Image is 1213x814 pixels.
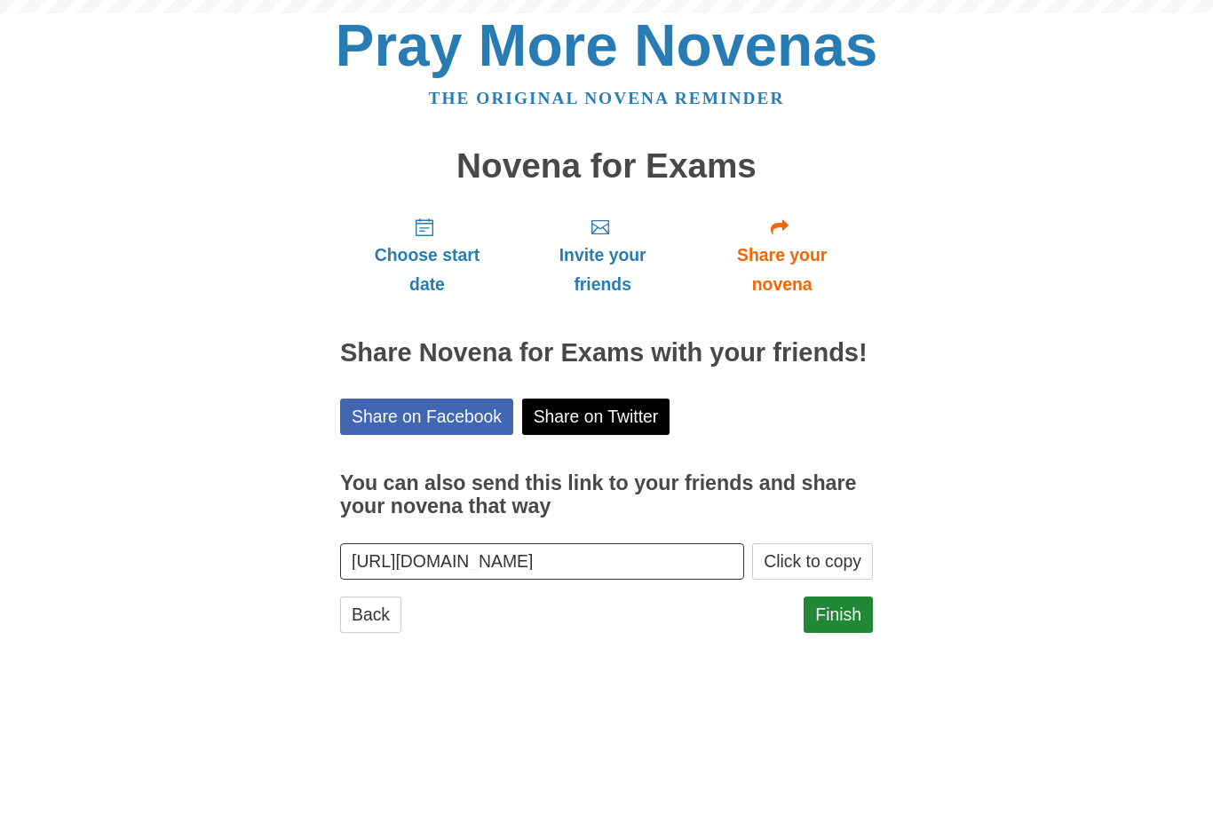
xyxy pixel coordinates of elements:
[709,241,855,299] span: Share your novena
[358,241,496,299] span: Choose start date
[336,12,878,78] a: Pray More Novenas
[522,399,670,435] a: Share on Twitter
[340,339,873,367] h2: Share Novena for Exams with your friends!
[340,597,401,633] a: Back
[532,241,673,299] span: Invite your friends
[340,399,513,435] a: Share on Facebook
[340,202,514,308] a: Choose start date
[804,597,873,633] a: Finish
[340,472,873,518] h3: You can also send this link to your friends and share your novena that way
[340,147,873,186] h1: Novena for Exams
[691,202,873,308] a: Share your novena
[752,543,873,580] button: Click to copy
[514,202,691,308] a: Invite your friends
[429,89,785,107] a: The original novena reminder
